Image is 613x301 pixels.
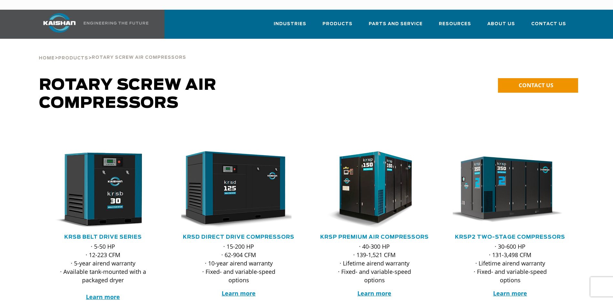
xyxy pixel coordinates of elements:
[498,78,578,93] a: CONTACT US
[274,16,306,37] a: Industries
[322,20,353,28] span: Products
[35,10,150,39] a: Kaishan USA
[487,20,515,28] span: About Us
[39,78,217,111] span: Rotary Screw Air Compressors
[46,151,161,229] div: krsb30
[39,39,186,63] div: > >
[453,151,568,229] div: krsp350
[439,16,471,37] a: Resources
[317,151,432,229] div: krsp150
[369,20,423,28] span: Parts and Service
[330,242,419,284] p: · 40-300 HP · 139-1,521 CFM · Lifetime airend warranty · Fixed- and variable-speed options
[493,289,527,297] a: Learn more
[58,242,148,301] p: · 5-50 HP · 12-223 CFM · 5-year airend warranty · Available tank-mounted with a packaged dryer
[531,16,566,37] a: Contact Us
[41,151,156,229] img: krsb30
[86,293,120,301] a: Learn more
[531,20,566,28] span: Contact Us
[439,20,471,28] span: Resources
[64,234,142,240] a: KRSB Belt Drive Series
[320,234,429,240] a: KRSP Premium Air Compressors
[312,151,427,229] img: krsp150
[194,242,283,284] p: · 15-200 HP · 62-904 CFM · 10-year airend warranty · Fixed- and variable-speed options
[84,22,148,25] img: Engineering the future
[448,151,563,229] img: krsp350
[519,81,553,89] span: CONTACT US
[322,16,353,37] a: Products
[274,20,306,28] span: Industries
[183,234,294,240] a: KRSD Direct Drive Compressors
[369,16,423,37] a: Parts and Service
[39,55,55,61] a: Home
[176,151,291,229] img: krsd125
[487,16,515,37] a: About Us
[222,289,256,297] a: Learn more
[455,234,565,240] a: KRSP2 Two-Stage Compressors
[181,151,296,229] div: krsd125
[58,56,88,60] span: Products
[39,56,55,60] span: Home
[466,242,555,284] p: · 30-600 HP · 131-3,498 CFM · Lifetime airend warranty · Fixed- and variable-speed options
[357,289,391,297] a: Learn more
[58,55,88,61] a: Products
[92,56,186,60] span: Rotary Screw Air Compressors
[35,13,84,33] img: kaishan logo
